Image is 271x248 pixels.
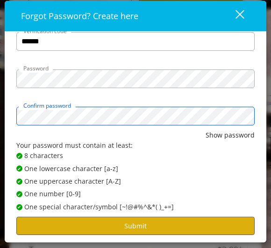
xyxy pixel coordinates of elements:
span: One special character/symbol [~!@#%^&*( )_+=] [24,202,174,212]
input: Password [16,69,255,88]
button: Show password [206,130,255,140]
span: ✔ [17,203,21,211]
span: ✔ [17,191,21,198]
label: Password [19,63,53,72]
span: 8 characters [24,151,63,161]
span: ✔ [17,152,21,159]
label: Confirm password [19,101,76,110]
input: Confirm password [16,106,255,125]
span: One number [0-9] [24,189,81,199]
div: close dialog [225,9,243,23]
button: Submit [16,217,255,235]
span: One uppercase character [A-Z] [24,176,121,186]
span: Forgot Password? Create here [21,10,138,21]
span: ✔ [17,165,21,172]
span: One lowercase character [a-z] [24,164,118,174]
button: close dialog [218,7,250,26]
input: Verification code [16,32,255,50]
span: ✔ [17,178,21,185]
div: Your password must contain at least: [16,140,255,151]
